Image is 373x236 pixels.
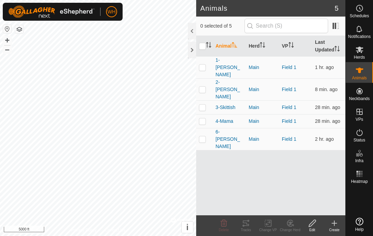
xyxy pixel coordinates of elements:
[3,25,11,33] button: Reset Map
[213,36,246,57] th: Animal
[279,227,301,233] div: Change Herd
[335,3,338,13] span: 5
[355,117,363,121] span: VPs
[282,87,296,92] a: Field 1
[3,36,11,45] button: +
[200,22,245,30] span: 0 selected of 5
[352,76,367,80] span: Animals
[350,14,369,18] span: Schedules
[216,128,243,150] span: 6-[PERSON_NAME]
[323,227,345,233] div: Create
[282,65,296,70] a: Field 1
[315,136,334,142] span: Oct 4, 2025 at 11:11 AM
[315,87,337,92] span: Oct 4, 2025 at 2:01 PM
[348,35,371,39] span: Notifications
[206,43,211,49] p-sorticon: Activate to sort
[288,43,294,49] p-sorticon: Activate to sort
[245,19,328,33] input: Search (S)
[8,6,95,18] img: Gallagher Logo
[354,55,365,59] span: Herds
[216,104,236,111] span: 3-Skittish
[71,227,97,233] a: Privacy Policy
[249,118,276,125] div: Main
[200,4,335,12] h2: Animals
[216,118,233,125] span: 4-Mama
[249,86,276,93] div: Main
[334,47,340,52] p-sorticon: Activate to sort
[216,57,243,78] span: 1-[PERSON_NAME]
[355,159,363,163] span: Infra
[355,227,364,232] span: Help
[260,43,265,49] p-sorticon: Activate to sort
[315,118,340,124] span: Oct 4, 2025 at 1:41 PM
[301,227,323,233] div: Edit
[312,36,345,57] th: Last Updated
[15,25,23,33] button: Map Layers
[232,43,237,49] p-sorticon: Activate to sort
[107,8,115,16] span: WH
[315,105,340,110] span: Oct 4, 2025 at 1:41 PM
[249,64,276,71] div: Main
[186,223,189,232] span: i
[346,215,373,234] a: Help
[279,36,312,57] th: VP
[105,227,125,233] a: Contact Us
[246,36,279,57] th: Herd
[182,222,193,233] button: i
[3,45,11,53] button: –
[282,136,296,142] a: Field 1
[249,136,276,143] div: Main
[353,138,365,142] span: Status
[235,227,257,233] div: Tracks
[282,118,296,124] a: Field 1
[219,228,229,232] span: Delete
[257,227,279,233] div: Change VP
[216,79,243,100] span: 2-[PERSON_NAME]
[282,105,296,110] a: Field 1
[351,179,368,184] span: Heatmap
[349,97,370,101] span: Neckbands
[315,65,334,70] span: Oct 4, 2025 at 12:51 PM
[249,104,276,111] div: Main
